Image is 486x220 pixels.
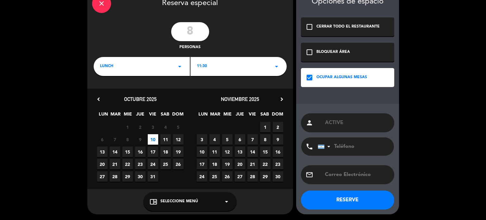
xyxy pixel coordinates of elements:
[160,134,171,145] span: 11
[260,171,271,182] span: 29
[318,138,333,155] div: Argentina: +54
[122,134,133,145] span: 8
[235,134,245,145] span: 6
[260,159,271,169] span: 22
[222,110,233,121] span: MIE
[100,63,113,70] span: LUNCH
[148,171,158,182] span: 31
[148,122,158,132] span: 3
[179,44,201,51] span: personas
[110,171,120,182] span: 28
[147,110,158,121] span: VIE
[209,134,220,145] span: 4
[272,110,282,121] span: DOM
[235,159,245,169] span: 20
[273,63,280,70] i: arrow_drop_down
[122,159,133,169] span: 22
[197,63,207,70] span: 11:30
[171,22,209,41] input: 0
[273,159,283,169] span: 23
[110,147,120,157] span: 14
[209,159,220,169] span: 18
[235,110,245,121] span: JUE
[110,159,120,169] span: 21
[306,23,313,31] i: check_box_outline_blank
[97,147,108,157] span: 13
[259,110,270,121] span: SAB
[306,48,313,56] i: check_box_outline_blank
[222,171,233,182] span: 26
[124,96,157,102] span: octubre 2025
[173,122,184,132] span: 5
[97,159,108,169] span: 20
[324,118,389,127] input: Nombre
[176,63,184,70] i: arrow_drop_down
[306,143,313,150] i: phone
[197,134,207,145] span: 3
[247,110,258,121] span: VIE
[160,147,171,157] span: 18
[316,74,367,81] div: OCUPAR ALGUNAS MESAS
[197,159,207,169] span: 17
[235,171,245,182] span: 27
[306,171,313,179] i: email
[306,119,313,127] i: person
[135,134,146,145] span: 9
[209,171,220,182] span: 25
[197,171,207,182] span: 24
[172,110,183,121] span: DOM
[173,147,184,157] span: 19
[273,147,283,157] span: 16
[135,147,146,157] span: 16
[278,96,285,103] i: chevron_right
[160,122,171,132] span: 4
[148,159,158,169] span: 24
[247,147,258,157] span: 14
[324,170,389,179] input: Correo Electrónico
[209,147,220,157] span: 11
[122,147,133,157] span: 15
[247,171,258,182] span: 28
[98,110,109,121] span: LUN
[160,110,170,121] span: SAB
[135,122,146,132] span: 2
[223,198,230,205] i: arrow_drop_down
[210,110,221,121] span: MAR
[135,171,146,182] span: 30
[235,147,245,157] span: 13
[260,134,271,145] span: 8
[247,134,258,145] span: 7
[318,137,387,156] input: Teléfono
[135,159,146,169] span: 23
[160,198,198,205] span: Seleccione Menú
[173,159,184,169] span: 26
[273,122,283,132] span: 2
[135,110,146,121] span: JUE
[173,134,184,145] span: 12
[316,49,350,55] div: BLOQUEAR ÁREA
[123,110,133,121] span: MIE
[110,134,120,145] span: 7
[221,96,259,102] span: noviembre 2025
[247,159,258,169] span: 21
[198,110,208,121] span: LUN
[160,159,171,169] span: 25
[222,147,233,157] span: 12
[150,198,157,205] i: chrome_reader_mode
[273,171,283,182] span: 30
[222,159,233,169] span: 19
[95,96,102,103] i: chevron_left
[301,191,394,210] button: RESERVE
[197,147,207,157] span: 10
[260,122,271,132] span: 1
[148,134,158,145] span: 10
[110,110,121,121] span: MAR
[122,122,133,132] span: 1
[316,24,380,30] div: CERRAR TODO EL RESTAURANTE
[306,74,313,81] i: check_box
[273,134,283,145] span: 9
[122,171,133,182] span: 29
[97,134,108,145] span: 6
[260,147,271,157] span: 15
[222,134,233,145] span: 5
